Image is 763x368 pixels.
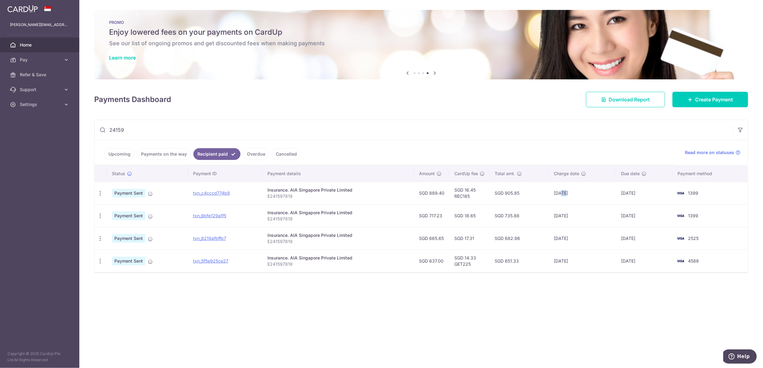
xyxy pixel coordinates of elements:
[272,148,301,160] a: Cancelled
[616,227,673,250] td: [DATE]
[674,257,687,265] img: Bank Card
[109,27,733,37] h5: Enjoy lowered fees on your payments on CardUp
[616,250,673,272] td: [DATE]
[94,10,748,79] img: Latest Promos banner
[193,236,226,241] a: txn_8219afbffb7
[674,212,687,219] img: Bank Card
[549,204,616,227] td: [DATE]
[10,22,69,28] p: [PERSON_NAME][EMAIL_ADDRESS][PERSON_NAME][DOMAIN_NAME]
[20,72,61,78] span: Refer & Save
[554,171,579,177] span: Charge date
[268,261,409,267] p: E241597819
[695,96,733,103] span: Create Payment
[243,148,269,160] a: Overdue
[20,42,61,48] span: Home
[549,250,616,272] td: [DATE]
[263,166,414,182] th: Payment details
[112,189,145,197] span: Payment Sent
[193,148,240,160] a: Recipient paid
[616,182,673,204] td: [DATE]
[109,55,136,61] a: Learn more
[495,171,515,177] span: Total amt.
[673,92,748,107] a: Create Payment
[94,94,171,105] h4: Payments Dashboard
[586,92,665,107] a: Download Report
[268,210,409,216] div: Insurance. AIA Singapore Private Limited
[449,204,490,227] td: SGD 18.65
[268,187,409,193] div: Insurance. AIA Singapore Private Limited
[193,258,228,264] a: txn_5f5e925ce27
[490,204,549,227] td: SGD 735.88
[20,101,61,108] span: Settings
[449,182,490,204] td: SGD 16.45 REC185
[549,182,616,204] td: [DATE]
[268,255,409,261] div: Insurance. AIA Singapore Private Limited
[414,250,449,272] td: SGD 637.00
[414,227,449,250] td: SGD 665.65
[188,166,263,182] th: Payment ID
[454,171,478,177] span: CardUp fee
[137,148,191,160] a: Payments on the way
[112,171,125,177] span: Status
[112,257,145,265] span: Payment Sent
[193,213,226,218] a: txn_6bfe129a1f5
[268,193,409,199] p: E241597819
[419,171,435,177] span: Amount
[674,189,687,197] img: Bank Card
[20,57,61,63] span: Pay
[268,232,409,238] div: Insurance. AIA Singapore Private Limited
[688,258,699,264] span: 4588
[449,250,490,272] td: SGD 14.33 GET225
[449,227,490,250] td: SGD 17.31
[95,120,733,140] input: Search by recipient name, payment id or reference
[609,96,650,103] span: Download Report
[109,40,733,47] h6: See our list of ongoing promos and get discounted fees when making payments
[7,5,38,12] img: CardUp
[268,216,409,222] p: E241597819
[268,238,409,245] p: E241597819
[104,148,135,160] a: Upcoming
[112,211,145,220] span: Payment Sent
[616,204,673,227] td: [DATE]
[20,86,61,93] span: Support
[673,166,748,182] th: Payment method
[723,349,757,365] iframe: Opens a widget where you can find more information
[193,190,230,196] a: txn_c4cccd774b8
[688,190,698,196] span: 1399
[621,171,640,177] span: Due date
[414,204,449,227] td: SGD 717.23
[688,213,698,218] span: 1399
[688,236,699,241] span: 2525
[109,20,733,25] p: PROMO
[414,182,449,204] td: SGD 889.40
[112,234,145,243] span: Payment Sent
[685,149,740,156] a: Read more on statuses
[490,250,549,272] td: SGD 651.33
[549,227,616,250] td: [DATE]
[674,235,687,242] img: Bank Card
[685,149,734,156] span: Read more on statuses
[490,227,549,250] td: SGD 682.96
[490,182,549,204] td: SGD 905.85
